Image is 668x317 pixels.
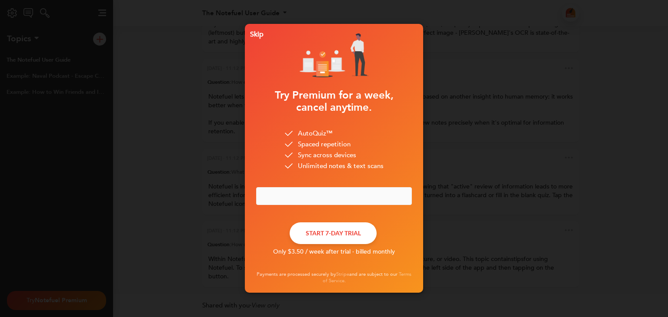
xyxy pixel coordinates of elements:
[336,271,349,277] a: Stripe
[247,271,421,284] div: Payments are processed securely by and are subject to our .
[265,192,403,200] iframe: Secure payment input frame
[285,140,351,151] div: Spaced repetition
[285,131,293,137] img: bullet.png
[300,33,369,77] img: illustration1.png
[285,162,384,172] div: Unlimited notes & text scans
[285,151,356,162] div: Sync across devices
[323,271,412,284] a: Terms of Service
[290,222,377,244] button: START 7-DAY TRIAL
[285,163,293,170] img: bullet.png
[285,142,293,148] img: bullet.png
[285,129,333,140] div: AutoQuiz™
[275,88,394,115] span: Try Premium for a week, cancel anytime.
[247,248,421,256] div: Only $3.50 / week after trial · billed monthly
[247,26,263,42] button: Skip
[285,152,293,159] img: bullet.png
[247,31,264,37] div: Skip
